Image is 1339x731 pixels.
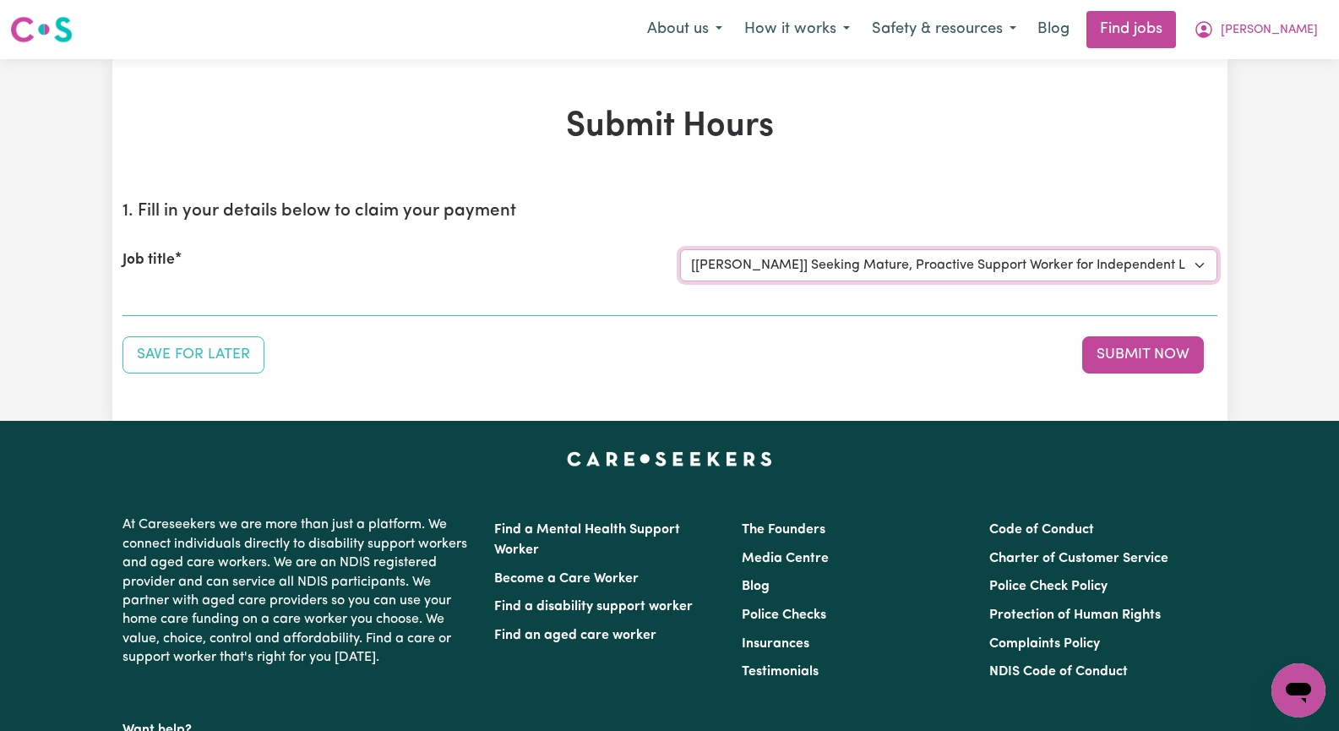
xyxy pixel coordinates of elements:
[989,608,1161,622] a: Protection of Human Rights
[494,572,639,586] a: Become a Care Worker
[567,451,772,465] a: Careseekers home page
[989,523,1094,537] a: Code of Conduct
[989,665,1128,679] a: NDIS Code of Conduct
[494,629,656,642] a: Find an aged care worker
[989,637,1100,651] a: Complaints Policy
[742,637,809,651] a: Insurances
[1271,663,1325,717] iframe: Button to launch messaging window
[742,665,819,679] a: Testimonials
[742,608,826,622] a: Police Checks
[494,600,693,614] a: Find a disability support worker
[1221,21,1318,40] span: [PERSON_NAME]
[733,12,861,47] button: How it works
[494,523,680,557] a: Find a Mental Health Support Worker
[1183,12,1329,47] button: My Account
[742,552,829,565] a: Media Centre
[122,509,474,674] p: At Careseekers we are more than just a platform. We connect individuals directly to disability su...
[1086,11,1176,48] a: Find jobs
[742,523,825,537] a: The Founders
[989,552,1168,565] a: Charter of Customer Service
[742,580,770,593] a: Blog
[122,336,264,374] button: Save your job report
[122,106,1217,147] h1: Submit Hours
[122,249,175,271] label: Job title
[10,14,73,45] img: Careseekers logo
[636,12,733,47] button: About us
[122,201,1217,222] h2: 1. Fill in your details below to claim your payment
[1082,336,1204,374] button: Submit your job report
[989,580,1108,593] a: Police Check Policy
[10,10,73,49] a: Careseekers logo
[1027,11,1080,48] a: Blog
[861,12,1027,47] button: Safety & resources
